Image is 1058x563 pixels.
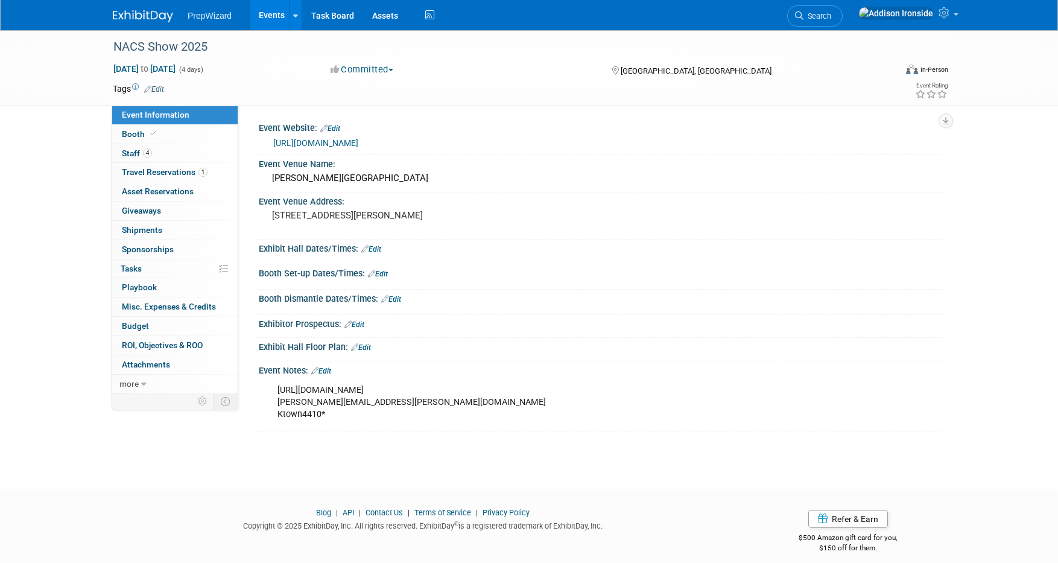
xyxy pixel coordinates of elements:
span: Asset Reservations [122,186,194,196]
div: In-Person [920,65,948,74]
a: Contact Us [366,508,403,517]
span: ROI, Objectives & ROO [122,340,203,350]
i: Booth reservation complete [150,130,156,137]
div: [URL][DOMAIN_NAME] [PERSON_NAME][EMAIL_ADDRESS][PERSON_NAME][DOMAIN_NAME] Ktown4410* [269,378,813,427]
a: Booth [112,125,238,144]
a: ROI, Objectives & ROO [112,336,238,355]
div: Event Format [824,63,948,81]
span: | [405,508,413,517]
span: 1 [198,168,207,177]
img: Format-Inperson.png [906,65,918,74]
span: Staff [122,148,152,158]
a: Shipments [112,221,238,240]
span: Event Information [122,110,189,119]
div: $500 Amazon gift card for you, [751,525,946,553]
a: Edit [361,245,381,253]
td: Personalize Event Tab Strip [192,393,214,409]
a: Blog [316,508,331,517]
span: Search [803,11,831,21]
span: Budget [122,321,149,331]
div: [PERSON_NAME][GEOGRAPHIC_DATA] [268,169,936,188]
span: more [119,379,139,389]
td: Toggle Event Tabs [214,393,238,409]
a: Budget [112,317,238,336]
a: Edit [368,270,388,278]
div: NACS Show 2025 [109,36,877,58]
span: Misc. Expenses & Credits [122,302,216,311]
a: Tasks [112,259,238,278]
a: Giveaways [112,202,238,220]
span: [GEOGRAPHIC_DATA], [GEOGRAPHIC_DATA] [621,66,771,75]
div: Event Rating [915,83,948,89]
span: Playbook [122,282,157,292]
span: Booth [122,129,159,139]
img: Addison Ironside [858,7,934,20]
a: Playbook [112,278,238,297]
div: Event Notes: [259,361,945,377]
a: Refer & Earn [808,510,888,528]
a: Sponsorships [112,240,238,259]
span: Attachments [122,360,170,369]
a: more [112,375,238,393]
span: PrepWizard [188,11,232,21]
span: | [473,508,481,517]
sup: ® [454,521,458,527]
a: API [343,508,354,517]
button: Committed [326,63,398,76]
span: | [333,508,341,517]
a: Travel Reservations1 [112,163,238,182]
div: Event Venue Address: [259,192,945,208]
span: Travel Reservations [122,167,207,177]
span: | [356,508,364,517]
div: Exhibit Hall Dates/Times: [259,240,945,255]
span: Giveaways [122,206,161,215]
a: Edit [381,295,401,304]
div: Booth Dismantle Dates/Times: [259,290,945,305]
span: Shipments [122,225,162,235]
a: Asset Reservations [112,182,238,201]
a: Search [787,5,843,27]
a: Edit [320,124,340,133]
div: Booth Set-up Dates/Times: [259,264,945,280]
a: Terms of Service [414,508,471,517]
a: Staff4 [112,144,238,163]
a: Event Information [112,106,238,124]
span: Sponsorships [122,244,174,254]
a: [URL][DOMAIN_NAME] [273,138,358,148]
a: Privacy Policy [483,508,530,517]
a: Attachments [112,355,238,374]
div: Exhibitor Prospectus: [259,315,945,331]
a: Edit [351,343,371,352]
div: Exhibit Hall Floor Plan: [259,338,945,354]
span: 4 [143,148,152,157]
span: to [139,64,150,74]
span: (4 days) [178,66,203,74]
pre: [STREET_ADDRESS][PERSON_NAME] [272,210,531,221]
div: Copyright © 2025 ExhibitDay, Inc. All rights reserved. ExhibitDay is a registered trademark of Ex... [113,518,733,532]
span: [DATE] [DATE] [113,63,176,74]
a: Misc. Expenses & Credits [112,297,238,316]
a: Edit [144,85,164,94]
div: $150 off for them. [751,543,946,553]
div: Event Venue Name: [259,155,945,170]
a: Edit [344,320,364,329]
div: Event Website: [259,119,945,135]
a: Edit [311,367,331,375]
span: Tasks [121,264,142,273]
img: ExhibitDay [113,10,173,22]
td: Tags [113,83,164,95]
